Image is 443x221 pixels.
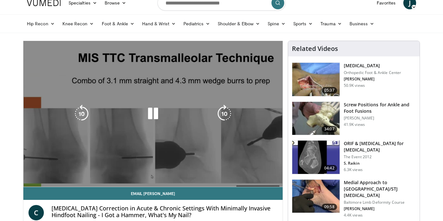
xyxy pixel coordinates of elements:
p: Baltimore Limb Deformity Course [344,200,416,205]
h3: Medial Approach to [GEOGRAPHIC_DATA]/STJ [MEDICAL_DATA] [344,179,416,199]
a: 34:07 Screw Positions for Ankle and Foot Fusions [PERSON_NAME] 41.9K views [292,102,416,135]
p: Orthopedic Foot & Ankle Center [344,70,401,75]
span: 05:37 [322,87,337,94]
a: Hand & Wrist [138,17,180,30]
p: [PERSON_NAME] [344,77,401,82]
a: 05:37 [MEDICAL_DATA] Orthopedic Foot & Ankle Center [PERSON_NAME] 50.9K views [292,62,416,96]
a: Email [PERSON_NAME] [23,187,283,200]
p: 4.4K views [344,213,363,218]
a: C [28,205,44,220]
span: 04:42 [322,165,337,171]
a: Foot & Ankle [98,17,139,30]
p: 50.9K views [344,83,365,88]
span: 09:58 [322,204,337,210]
span: 34:07 [322,126,337,132]
a: Spine [264,17,289,30]
h4: Related Videos [292,45,338,53]
a: Pediatrics [180,17,214,30]
video-js: Video Player [23,41,283,187]
a: Business [346,17,378,30]
img: b3e585cd-3312-456d-b1b7-4eccbcdb01ed.150x105_q85_crop-smart_upscale.jpg [292,180,340,213]
a: Sports [289,17,317,30]
p: S. Raikin [344,161,416,166]
a: 09:58 Medial Approach to [GEOGRAPHIC_DATA]/STJ [MEDICAL_DATA] Baltimore Limb Deformity Course [PE... [292,179,416,218]
a: Shoulder & Elbow [214,17,264,30]
p: [PERSON_NAME] [344,206,416,211]
h3: [MEDICAL_DATA] [344,62,401,69]
p: 6.3K views [344,167,363,172]
h3: ORIF & [MEDICAL_DATA] for [MEDICAL_DATA] [344,140,416,153]
p: 41.9K views [344,122,365,127]
img: 67572_0000_3.png.150x105_q85_crop-smart_upscale.jpg [292,102,340,135]
a: 04:42 ORIF & [MEDICAL_DATA] for [MEDICAL_DATA] The Event 2012 S. Raikin 6.3K views [292,140,416,174]
a: Trauma [317,17,346,30]
img: E-HI8y-Omg85H4KX4xMDoxOmtxOwKG7D_4.150x105_q85_crop-smart_upscale.jpg [292,141,340,174]
img: 545635_3.png.150x105_q85_crop-smart_upscale.jpg [292,63,340,96]
a: Hip Recon [23,17,59,30]
p: The Event 2012 [344,154,416,160]
p: [PERSON_NAME] [344,116,416,121]
h4: [MEDICAL_DATA] Correction in Acute & Chronic Settings With Minimally Invasive Hindfoot Nailing - ... [52,205,278,219]
a: Knee Recon [59,17,98,30]
h3: Screw Positions for Ankle and Foot Fusions [344,102,416,114]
